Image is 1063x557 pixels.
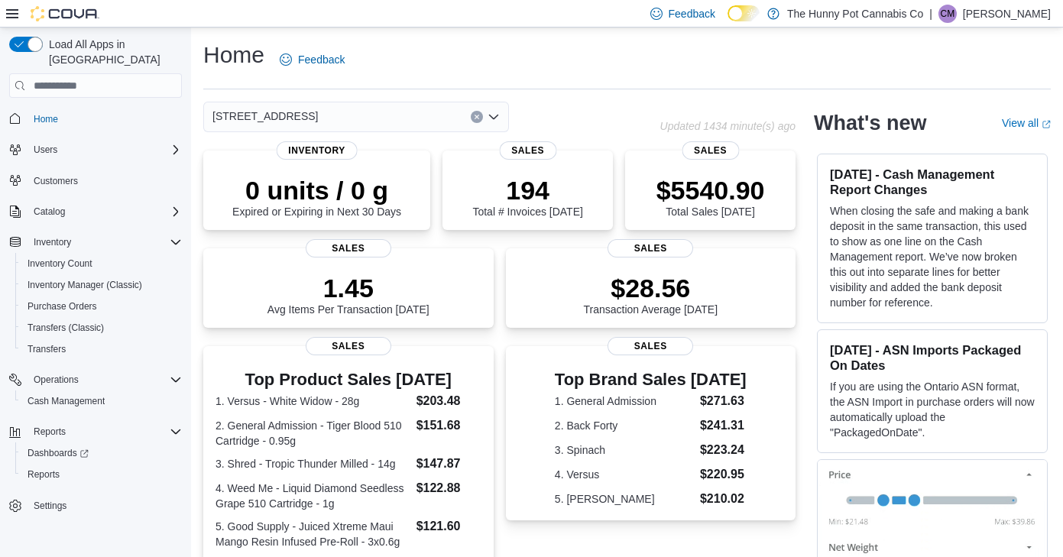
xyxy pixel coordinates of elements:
input: Dark Mode [728,5,760,21]
dd: $220.95 [700,465,747,484]
dt: 1. Versus - White Widow - 28g [216,393,410,409]
span: Load All Apps in [GEOGRAPHIC_DATA] [43,37,182,67]
button: Cash Management [15,390,188,412]
dt: 4. Weed Me - Liquid Diamond Seedless Grape 510 Cartridge - 1g [216,481,410,511]
button: Catalog [3,201,188,222]
span: Reports [28,468,60,481]
span: Customers [28,171,182,190]
dd: $210.02 [700,490,747,508]
button: Inventory [28,233,77,251]
span: Sales [608,239,693,257]
button: Reports [28,423,72,441]
span: Dashboards [21,444,182,462]
span: Users [34,144,57,156]
h1: Home [203,40,264,70]
span: Cash Management [28,395,105,407]
h3: Top Product Sales [DATE] [216,371,481,389]
button: Inventory Count [15,253,188,274]
span: Inventory [34,236,71,248]
a: Dashboards [15,442,188,464]
dt: 3. Shred - Tropic Thunder Milled - 14g [216,456,410,471]
a: View allExternal link [1002,117,1051,129]
button: Operations [3,369,188,390]
button: Users [28,141,63,159]
p: 194 [472,175,582,206]
div: Corrin Marier [938,5,957,23]
a: Inventory Manager (Classic) [21,276,148,294]
span: Inventory [276,141,358,160]
button: Clear input [471,111,483,123]
a: Customers [28,172,84,190]
dt: 2. General Admission - Tiger Blood 510 Cartridge - 0.95g [216,418,410,449]
button: Reports [3,421,188,442]
p: Updated 1434 minute(s) ago [660,120,796,132]
h3: [DATE] - Cash Management Report Changes [830,167,1035,197]
button: Inventory Manager (Classic) [15,274,188,296]
dt: 3. Spinach [555,442,694,458]
button: Settings [3,494,188,517]
img: Cova [31,6,99,21]
span: Catalog [28,202,182,221]
dd: $271.63 [700,392,747,410]
span: Transfers [28,343,66,355]
dt: 5. Good Supply - Juiced Xtreme Maui Mango Resin Infused Pre-Roll - 3x0.6g [216,519,410,549]
span: Feedback [298,52,345,67]
p: If you are using the Ontario ASN format, the ASN Import in purchase orders will now automatically... [830,379,1035,440]
span: Operations [28,371,182,389]
div: Total # Invoices [DATE] [472,175,582,218]
div: Total Sales [DATE] [656,175,765,218]
span: Inventory Manager (Classic) [28,279,142,291]
span: Transfers (Classic) [28,322,104,334]
dt: 4. Versus [555,467,694,482]
span: Users [28,141,182,159]
nav: Complex example [9,101,182,556]
a: Reports [21,465,66,484]
a: Dashboards [21,444,95,462]
h3: Top Brand Sales [DATE] [555,371,747,389]
span: Customers [34,175,78,187]
button: Transfers (Classic) [15,317,188,338]
button: Users [3,139,188,160]
dd: $203.48 [416,392,481,410]
svg: External link [1042,120,1051,129]
button: Home [3,107,188,129]
span: Catalog [34,206,65,218]
span: Reports [21,465,182,484]
p: $5540.90 [656,175,765,206]
span: Dashboards [28,447,89,459]
dd: $223.24 [700,441,747,459]
p: [PERSON_NAME] [963,5,1051,23]
button: Operations [28,371,85,389]
button: Transfers [15,338,188,360]
span: Sales [306,239,391,257]
button: Purchase Orders [15,296,188,317]
span: Cash Management [21,392,182,410]
button: Catalog [28,202,71,221]
span: Reports [34,426,66,438]
a: Purchase Orders [21,297,103,316]
span: Sales [682,141,739,160]
span: Purchase Orders [21,297,182,316]
a: Feedback [274,44,351,75]
span: Operations [34,374,79,386]
p: The Hunny Pot Cannabis Co [787,5,923,23]
dd: $121.60 [416,517,481,536]
span: Settings [34,500,66,512]
dt: 1. General Admission [555,393,694,409]
span: Sales [608,337,693,355]
h3: [DATE] - ASN Imports Packaged On Dates [830,342,1035,373]
a: Cash Management [21,392,111,410]
span: Transfers (Classic) [21,319,182,337]
h2: What's new [814,111,926,135]
span: Inventory Manager (Classic) [21,276,182,294]
p: $28.56 [583,273,718,303]
button: Customers [3,170,188,192]
span: Inventory [28,233,182,251]
dt: 5. [PERSON_NAME] [555,491,694,507]
dd: $151.68 [416,416,481,435]
a: Settings [28,497,73,515]
div: Transaction Average [DATE] [583,273,718,316]
p: | [929,5,932,23]
a: Home [28,110,64,128]
span: Feedback [669,6,715,21]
